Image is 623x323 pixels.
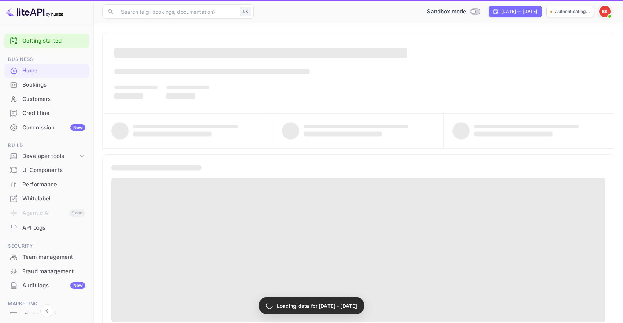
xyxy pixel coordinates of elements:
[4,242,89,250] span: Security
[70,124,85,131] div: New
[4,163,89,177] a: UI Components
[4,250,89,264] a: Team management
[4,142,89,150] span: Build
[22,67,85,75] div: Home
[4,221,89,235] div: API Logs
[4,265,89,279] div: Fraud management
[4,178,89,192] div: Performance
[22,282,85,290] div: Audit logs
[4,106,89,120] a: Credit line
[22,195,85,203] div: Whitelabel
[4,121,89,134] a: CommissionNew
[22,95,85,103] div: Customers
[4,34,89,48] div: Getting started
[4,92,89,106] a: Customers
[22,81,85,89] div: Bookings
[22,311,85,319] div: Promo codes
[22,181,85,189] div: Performance
[4,279,89,293] div: Audit logsNew
[22,224,85,232] div: API Logs
[4,265,89,278] a: Fraud management
[6,6,63,17] img: LiteAPI logo
[4,178,89,191] a: Performance
[4,64,89,78] div: Home
[4,192,89,206] div: Whitelabel
[4,279,89,292] a: Audit logsNew
[424,8,483,16] div: Switch to Production mode
[22,267,85,276] div: Fraud management
[4,192,89,205] a: Whitelabel
[22,152,78,160] div: Developer tools
[4,78,89,91] a: Bookings
[555,8,590,15] p: Authenticating...
[70,282,85,289] div: New
[4,64,89,77] a: Home
[40,304,53,317] button: Collapse navigation
[22,109,85,118] div: Credit line
[4,78,89,92] div: Bookings
[4,221,89,234] a: API Logs
[4,150,89,163] div: Developer tools
[277,302,357,310] p: Loading data for [DATE] - [DATE]
[22,253,85,261] div: Team management
[240,7,251,16] div: ⌘K
[4,308,89,321] a: Promo codes
[22,166,85,174] div: UI Components
[22,37,85,45] a: Getting started
[117,4,237,19] input: Search (e.g. bookings, documentation)
[501,8,537,15] div: [DATE] — [DATE]
[427,8,466,16] span: Sandbox mode
[4,56,89,63] span: Business
[22,124,85,132] div: Commission
[4,121,89,135] div: CommissionNew
[599,6,611,17] img: Bill Kyriazopoulos
[4,300,89,308] span: Marketing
